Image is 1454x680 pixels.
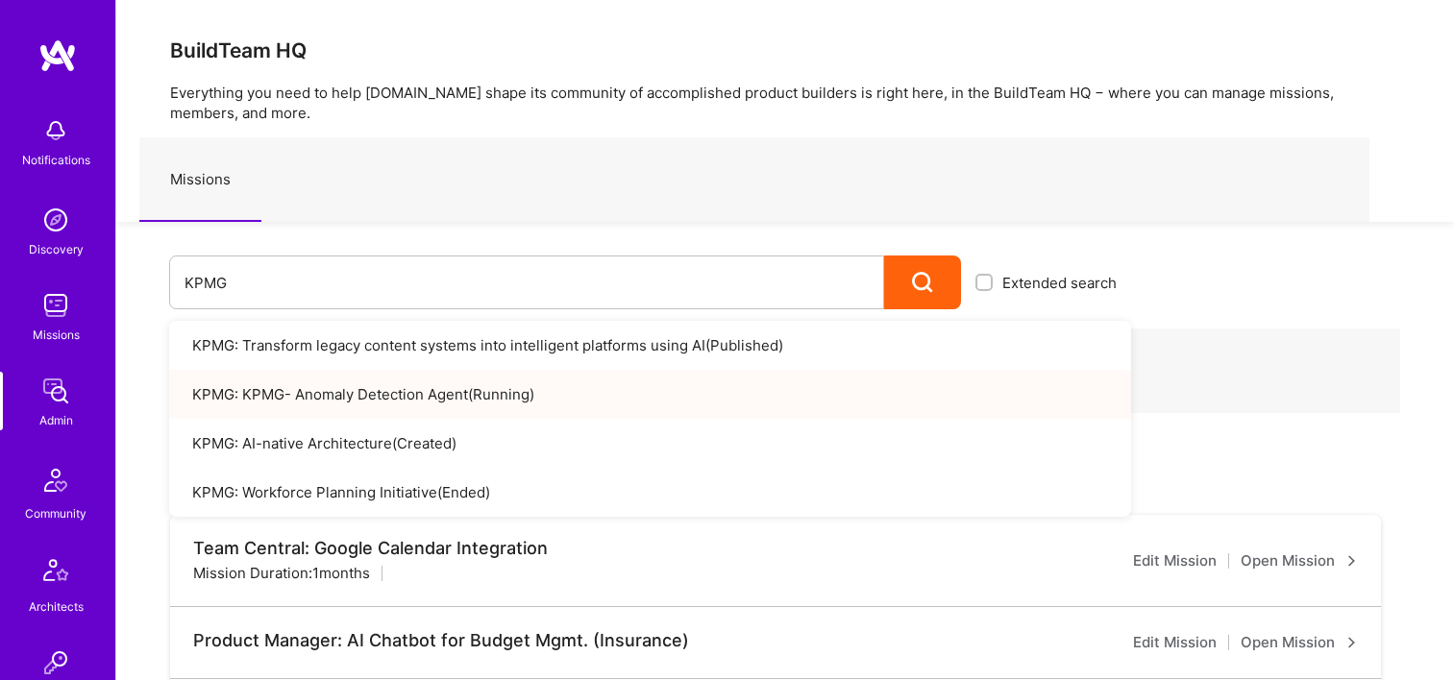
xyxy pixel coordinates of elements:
div: Mission Duration: 1 months [193,563,370,583]
div: Community [25,503,86,523]
a: KPMG: Workforce Planning Initiative(Ended) [169,468,1131,517]
h3: BuildTeam HQ [170,38,1400,62]
div: Notifications [22,150,90,170]
i: icon ArrowRight [1346,637,1358,648]
a: Missions [139,138,261,222]
div: Architects [29,596,84,617]
span: Extended search [1002,273,1117,293]
div: Product Manager: AI Chatbot for Budget Mgmt. (Insurance) [193,630,689,651]
a: Open Mission [1241,549,1358,572]
img: discovery [37,201,75,239]
img: admin teamwork [37,372,75,410]
img: bell [37,111,75,150]
a: KPMG: KPMG- Anomaly Detection Agent(Running) [169,370,1131,419]
i: icon ArrowRight [1346,555,1358,567]
div: Discovery [29,239,84,259]
a: KPMG: AI-native Architecture(Created) [169,419,1131,468]
img: Architects [33,550,79,596]
img: Community [33,457,79,503]
a: Edit Mission [1133,631,1217,654]
a: Edit Mission [1133,549,1217,572]
input: What type of mission are you looking for? [185,258,869,307]
a: KPMG: Transform legacy content systems into intelligent platforms using AI(Published) [169,321,1131,370]
div: Team Central: Google Calendar Integration [193,538,548,559]
a: Open Mission [1241,631,1358,654]
i: icon Search [912,272,934,294]
p: Everything you need to help [DOMAIN_NAME] shape its community of accomplished product builders is... [170,83,1400,123]
img: teamwork [37,286,75,325]
div: Missions [33,325,80,345]
div: Admin [39,410,73,430]
img: logo [38,38,77,73]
